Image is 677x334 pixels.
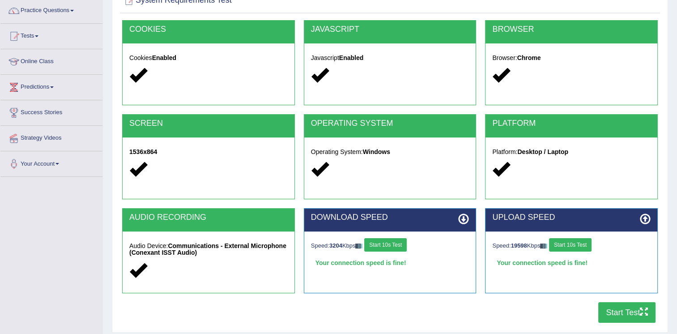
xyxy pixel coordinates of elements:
div: Your connection speed is fine! [311,256,469,270]
strong: Enabled [339,54,363,61]
strong: 1536x864 [129,148,157,155]
strong: Enabled [152,54,176,61]
div: Your connection speed is fine! [492,256,651,270]
strong: Windows [363,148,390,155]
strong: Communications - External Microphone (Conexant ISST Audio) [129,242,286,256]
img: ajax-loader-fb-connection.gif [355,244,362,248]
a: Your Account [0,151,102,174]
h2: OPERATING SYSTEM [311,119,469,128]
h2: PLATFORM [492,119,651,128]
h5: Operating System: [311,149,469,155]
strong: 3204 [329,242,342,249]
h2: UPLOAD SPEED [492,213,651,222]
h2: JAVASCRIPT [311,25,469,34]
a: Tests [0,24,102,46]
a: Success Stories [0,100,102,123]
h2: AUDIO RECORDING [129,213,288,222]
h5: Audio Device: [129,243,288,257]
h5: Javascript [311,55,469,61]
h5: Cookies [129,55,288,61]
h2: COOKIES [129,25,288,34]
div: Speed: Kbps [311,238,469,254]
button: Start 10s Test [364,238,407,252]
strong: Desktop / Laptop [517,148,568,155]
button: Start Test [598,302,656,323]
h5: Platform: [492,149,651,155]
h2: BROWSER [492,25,651,34]
strong: 19598 [511,242,527,249]
a: Strategy Videos [0,126,102,148]
button: Start 10s Test [549,238,592,252]
a: Predictions [0,75,102,97]
a: Online Class [0,49,102,72]
h5: Browser: [492,55,651,61]
strong: Chrome [517,54,541,61]
h2: DOWNLOAD SPEED [311,213,469,222]
img: ajax-loader-fb-connection.gif [540,244,547,248]
div: Speed: Kbps [492,238,651,254]
h2: SCREEN [129,119,288,128]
